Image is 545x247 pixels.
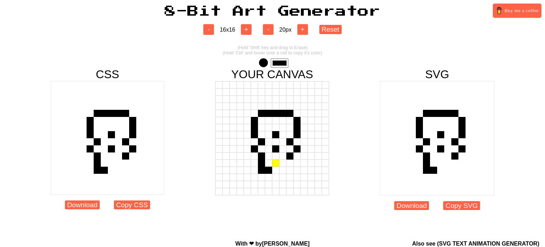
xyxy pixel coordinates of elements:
button: - [203,24,214,35]
a: Buy me a coffee [493,4,541,18]
button: Download [65,200,100,209]
button: Reset [319,25,342,34]
span: Buy me a coffee [505,7,539,14]
img: Buy me a coffee [496,7,503,14]
button: Copy SVG [443,201,480,210]
span: love [249,241,254,247]
span: 20 px [279,27,292,33]
span: 16 x 16 [220,27,235,33]
button: Download [394,201,429,210]
a: SVG TEXT ANIMATION GENERATOR [439,241,538,247]
button: Copy CSS [114,200,150,209]
a: [PERSON_NAME] [262,241,309,247]
button: + [241,24,252,35]
span: SVG [425,68,449,81]
span: CSS [96,68,119,81]
span: YOUR CANVAS [231,68,313,81]
span: Also see ( ) [412,241,539,247]
button: - [263,24,274,35]
span: (Hold 'Shift' key and drag to Erase) (Hold 'Ctrl' and hover over a cell to copy it's color) [223,45,322,55]
button: + [297,24,308,35]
